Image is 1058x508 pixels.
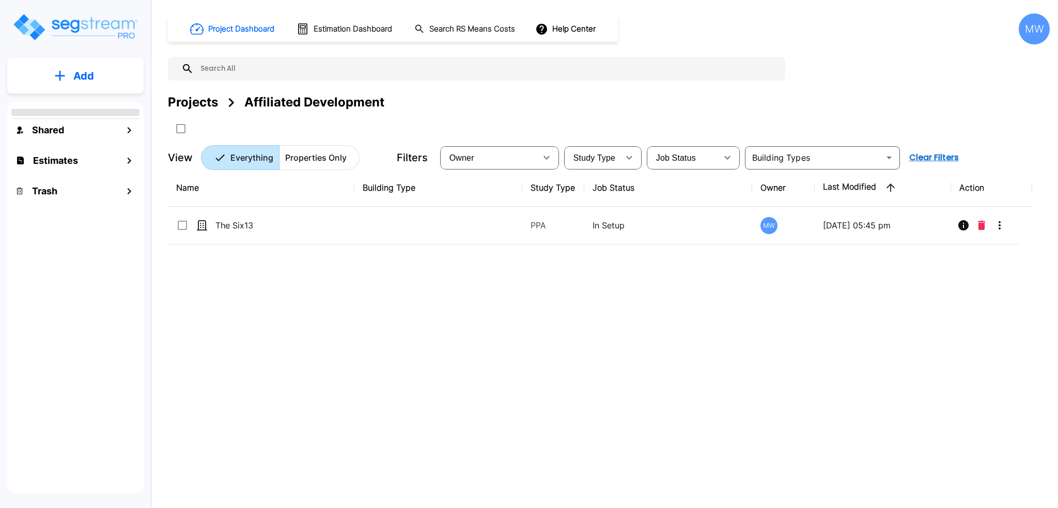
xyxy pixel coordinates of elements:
p: In Setup [593,219,744,232]
h1: Search RS Means Costs [429,23,515,35]
p: View [168,150,193,165]
div: MW [1019,13,1050,44]
p: [DATE] 05:45 pm [823,219,943,232]
input: Building Types [748,150,880,165]
div: Select [649,143,717,172]
p: The Six13 [215,219,319,232]
button: Add [7,61,144,91]
p: PPA [531,219,576,232]
p: Properties Only [285,151,347,164]
th: Owner [752,169,814,207]
img: Logo [12,12,138,42]
h1: Estimation Dashboard [314,23,392,35]
button: Help Center [533,19,600,39]
div: Projects [168,93,218,112]
div: Select [442,143,536,172]
div: MW [760,217,777,234]
p: Filters [397,150,428,165]
button: Search RS Means Costs [410,19,521,39]
th: Job Status [584,169,752,207]
input: Search All [194,57,780,81]
span: Job Status [656,153,696,162]
div: Platform [201,145,360,170]
th: Study Type [522,169,584,207]
p: Add [73,68,94,84]
th: Name [168,169,354,207]
button: Clear Filters [905,147,963,168]
button: More-Options [989,215,1010,236]
button: Delete [974,215,989,236]
button: Open [882,150,896,165]
span: Study Type [573,153,615,162]
div: Affiliated Development [244,93,384,112]
span: Owner [449,153,474,162]
h1: Trash [32,184,57,198]
h1: Shared [32,123,64,137]
h1: Estimates [33,153,78,167]
button: Everything [201,145,279,170]
p: Everything [230,151,273,164]
h1: Project Dashboard [208,23,274,35]
button: Properties Only [279,145,360,170]
div: Select [566,143,619,172]
button: Estimation Dashboard [292,18,398,40]
th: Action [951,169,1032,207]
button: SelectAll [170,118,191,139]
th: Building Type [354,169,522,207]
button: Info [953,215,974,236]
button: Project Dashboard [186,18,280,40]
th: Last Modified [815,169,952,207]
